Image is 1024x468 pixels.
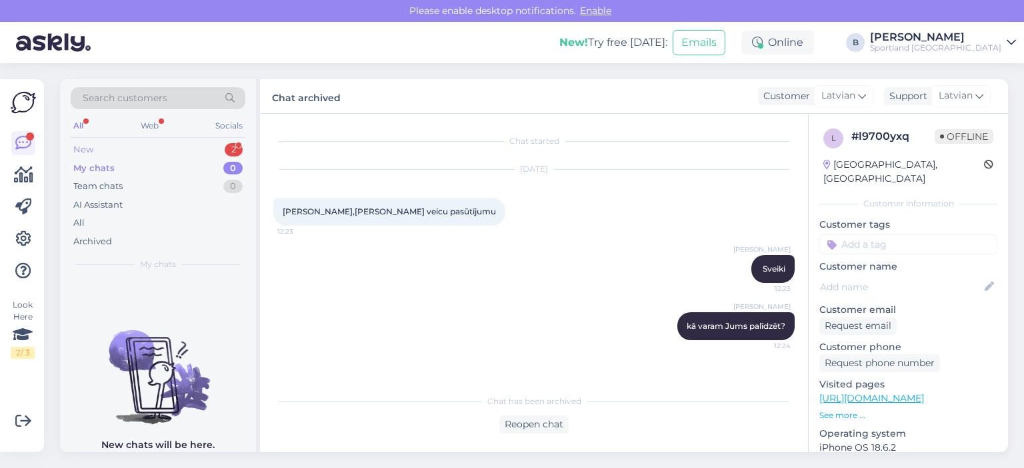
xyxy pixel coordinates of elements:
span: [PERSON_NAME] [733,302,791,312]
div: Sportland [GEOGRAPHIC_DATA] [870,43,1001,53]
div: 0 [223,180,243,193]
div: Request phone number [819,354,940,372]
b: New! [559,36,588,49]
div: 0 [223,162,243,175]
img: No chats [60,306,256,426]
span: 12:23 [277,226,327,236]
p: Customer name [819,260,997,274]
div: Socials [213,117,245,134]
div: Web [138,117,161,134]
span: 12:23 [741,284,791,294]
div: New [73,143,93,156]
div: Try free [DATE]: [559,35,667,51]
div: # l9700yxq [851,128,935,144]
span: My chats [140,258,176,270]
p: Customer phone [819,340,997,354]
div: B [846,33,865,52]
span: Offline [935,129,993,144]
p: Operating system [819,427,997,441]
div: My chats [73,162,115,175]
p: Visited pages [819,377,997,391]
span: 12:24 [741,341,791,351]
button: Emails [673,30,725,55]
span: Sveiki [763,264,785,274]
div: Team chats [73,180,123,193]
p: iPhone OS 18.6.2 [819,441,997,455]
div: Customer [758,89,810,103]
div: Reopen chat [499,415,569,433]
div: 2 [225,143,243,156]
a: [URL][DOMAIN_NAME] [819,392,924,404]
label: Chat archived [272,87,341,105]
p: Customer tags [819,218,997,232]
a: [PERSON_NAME]Sportland [GEOGRAPHIC_DATA] [870,32,1016,53]
input: Add a tag [819,234,997,254]
div: Support [884,89,927,103]
div: Archived [73,235,112,248]
input: Add name [820,280,982,294]
span: kā varam Jums palīdzēt? [687,321,785,331]
div: [DATE] [273,163,795,175]
div: Request email [819,317,897,335]
span: l [831,133,836,143]
div: Customer information [819,198,997,210]
div: Chat started [273,135,795,147]
div: All [71,117,86,134]
div: AI Assistant [73,198,123,212]
p: Customer email [819,303,997,317]
div: 2 / 3 [11,347,35,359]
span: Latvian [939,89,973,103]
div: [GEOGRAPHIC_DATA], [GEOGRAPHIC_DATA] [823,158,984,186]
span: Chat has been archived [487,395,581,407]
p: See more ... [819,409,997,421]
div: [PERSON_NAME] [870,32,1001,43]
span: [PERSON_NAME] [733,244,791,254]
span: Enable [576,5,615,17]
div: Online [741,31,814,55]
p: New chats will be here. [101,438,215,452]
img: Askly Logo [11,90,36,115]
div: All [73,216,85,230]
span: [PERSON_NAME],[PERSON_NAME] veicu pasūtījumu [283,206,496,216]
span: Search customers [83,91,167,105]
span: Latvian [821,89,855,103]
div: Look Here [11,299,35,359]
